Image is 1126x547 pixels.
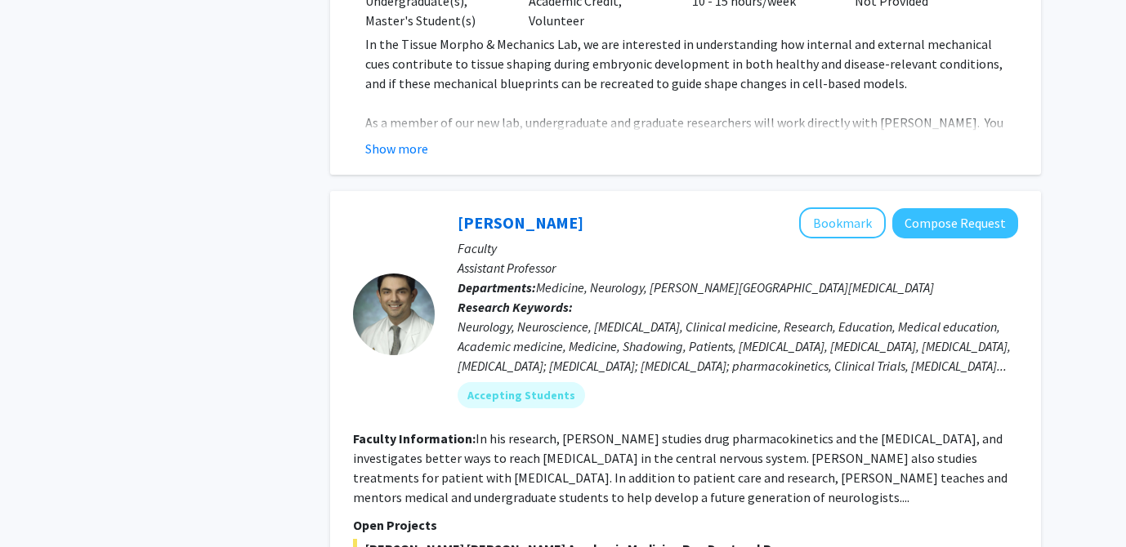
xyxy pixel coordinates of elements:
b: Faculty Information: [353,430,476,447]
button: Show more [365,139,428,158]
div: Neurology, Neuroscience, [MEDICAL_DATA], Clinical medicine, Research, Education, Medical educatio... [458,317,1018,376]
a: [PERSON_NAME] [458,212,583,233]
iframe: Chat [12,474,69,535]
p: As a member of our new lab, undergraduate and graduate researchers will work directly with [PERSO... [365,113,1018,211]
p: Assistant Professor [458,258,1018,278]
b: Research Keywords: [458,299,573,315]
p: In the Tissue Morpho & Mechanics Lab, we are interested in understanding how internal and externa... [365,34,1018,93]
p: Open Projects [353,515,1018,535]
fg-read-more: In his research, [PERSON_NAME] studies drug pharmacokinetics and the [MEDICAL_DATA], and investig... [353,430,1008,505]
button: Add Carlos Romo to Bookmarks [799,207,886,238]
button: Compose Request to Carlos Romo [892,208,1018,238]
mat-chip: Accepting Students [458,382,585,408]
b: Departments: [458,279,536,296]
span: Medicine, Neurology, [PERSON_NAME][GEOGRAPHIC_DATA][MEDICAL_DATA] [536,279,934,296]
p: Faculty [458,238,1018,258]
